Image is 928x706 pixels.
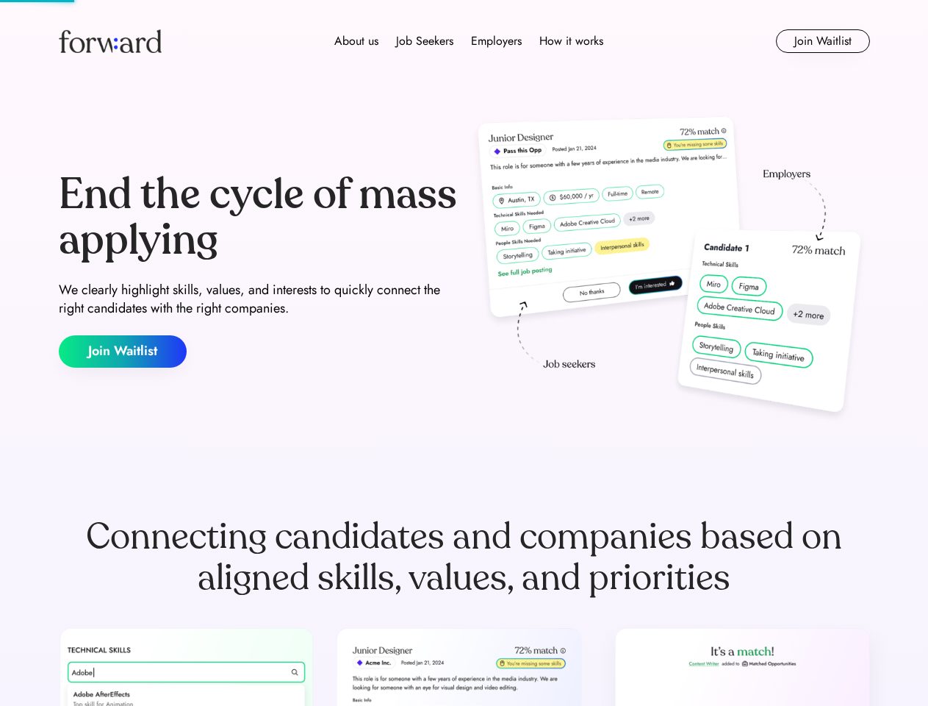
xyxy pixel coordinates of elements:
button: Join Waitlist [776,29,870,53]
div: Connecting candidates and companies based on aligned skills, values, and priorities [59,516,870,599]
div: End the cycle of mass applying [59,172,458,263]
div: How it works [539,32,603,50]
img: hero-image.png [470,112,870,428]
img: Forward logo [59,29,162,53]
button: Join Waitlist [59,335,187,368]
div: About us [334,32,378,50]
div: Job Seekers [396,32,453,50]
div: We clearly highlight skills, values, and interests to quickly connect the right candidates with t... [59,281,458,318]
div: Employers [471,32,522,50]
